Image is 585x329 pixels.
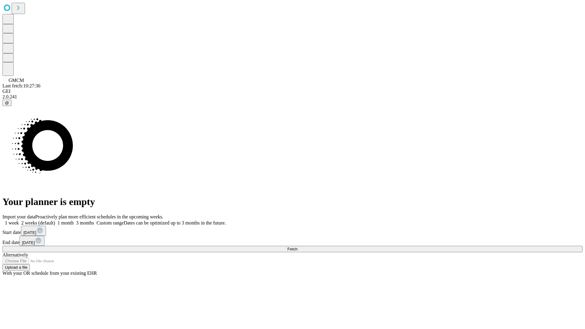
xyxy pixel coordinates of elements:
[23,230,36,235] span: [DATE]
[2,252,28,257] span: Alternatively
[2,83,41,88] span: Last fetch: 10:27:36
[2,100,12,106] button: @
[21,220,55,225] span: 2 weeks (default)
[5,220,19,225] span: 1 week
[2,214,35,219] span: Import your data
[2,264,30,271] button: Upload a file
[58,220,74,225] span: 1 month
[97,220,124,225] span: Custom range
[2,89,583,94] div: GEI
[124,220,226,225] span: Dates can be optimized up to 3 months in the future.
[2,246,583,252] button: Fetch
[2,94,583,100] div: 2.0.241
[287,247,297,251] span: Fetch
[9,78,24,83] span: GMCM
[76,220,94,225] span: 3 months
[22,240,35,245] span: [DATE]
[2,271,97,276] span: With your OR schedule from your existing EHR
[2,236,583,246] div: End date
[2,196,583,207] h1: Your planner is empty
[2,226,583,236] div: Start date
[21,226,46,236] button: [DATE]
[5,101,9,105] span: @
[35,214,163,219] span: Proactively plan more efficient schedules in the upcoming weeks.
[19,236,44,246] button: [DATE]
